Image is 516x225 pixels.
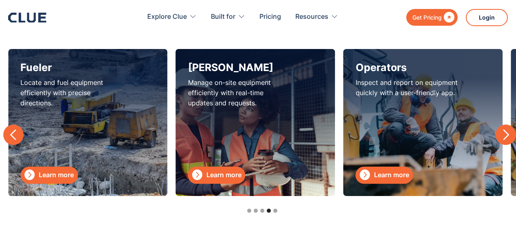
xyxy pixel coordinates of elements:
div: carousel [8,49,516,221]
div: Show slide 1 of 5 [247,209,251,213]
div:  [192,170,202,180]
div: Resources [295,4,328,30]
div: Learn more [374,170,409,180]
div:  [24,170,35,180]
a: Login [466,9,508,26]
div: 12 of 15 [343,49,511,196]
div: 11 of 15 [176,49,343,196]
h3: [PERSON_NAME] [188,61,273,74]
p: Locate and fuel equipment efficiently with precise directions. [20,78,122,109]
div: Show slide 2 of 5 [254,209,258,213]
p: Inspect and report on equipment quickly with a user-friendly app. [356,78,458,98]
div: Get Pricing [412,12,442,22]
div: Built for [211,4,235,30]
div: Built for [211,4,245,30]
a: Pricing [259,4,281,30]
div: Show slide 5 of 5 [273,209,277,213]
div: Learn more [206,170,241,180]
div: Learn more [39,170,74,180]
div: Explore Clue [147,4,197,30]
div: Show slide 4 of 5 [267,209,271,213]
div: next slide [496,125,516,145]
h3: Operators [356,61,407,74]
a: Learn more [356,167,413,183]
div: Explore Clue [147,4,187,30]
div: previous slide [3,125,24,145]
h3: Fueler [20,61,52,74]
div: 10 of 15 [8,49,176,196]
div: Show slide 3 of 5 [260,209,264,213]
a: Get Pricing [406,9,458,26]
div:  [442,12,454,22]
a: Learn more [188,167,246,183]
div: Resources [295,4,338,30]
a: Learn more [20,167,78,183]
div:  [360,170,370,180]
p: Manage on-site equipment efficiently with real-time updates and requests. [188,78,290,109]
